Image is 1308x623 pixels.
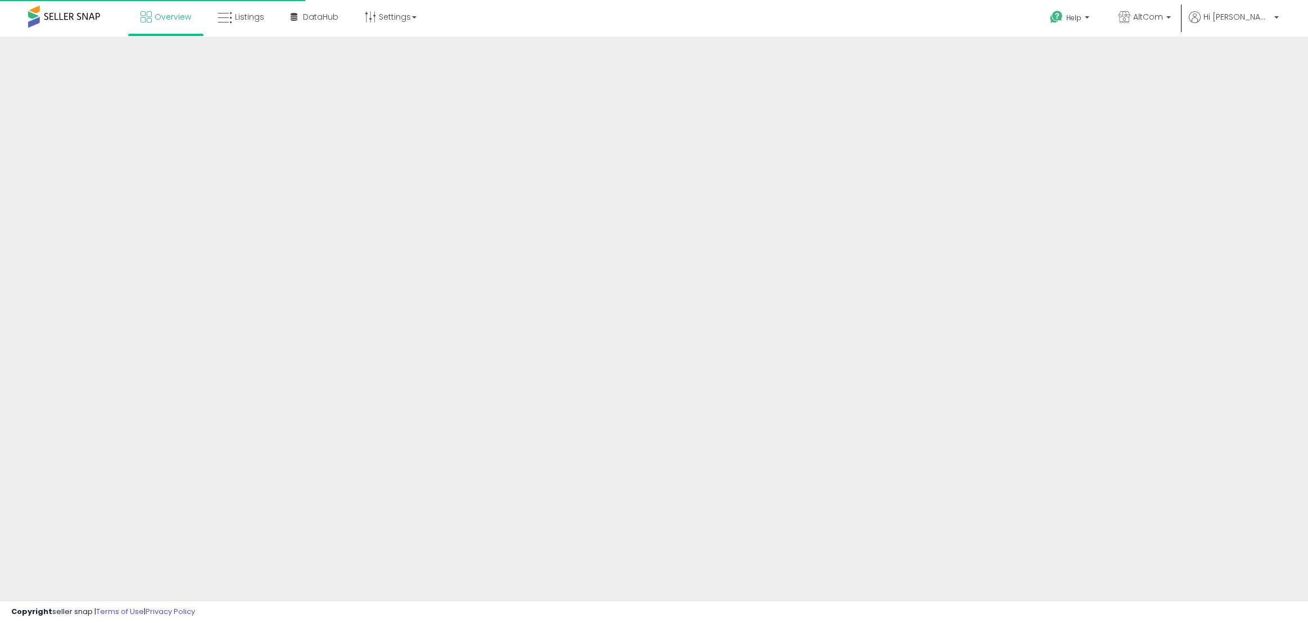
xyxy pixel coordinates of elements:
[155,11,191,22] span: Overview
[1203,11,1271,22] span: Hi [PERSON_NAME]
[303,11,338,22] span: DataHub
[1066,13,1081,22] span: Help
[235,11,264,22] span: Listings
[1133,11,1163,22] span: AltCom
[1041,2,1101,37] a: Help
[1189,11,1279,37] a: Hi [PERSON_NAME]
[1049,10,1063,24] i: Get Help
